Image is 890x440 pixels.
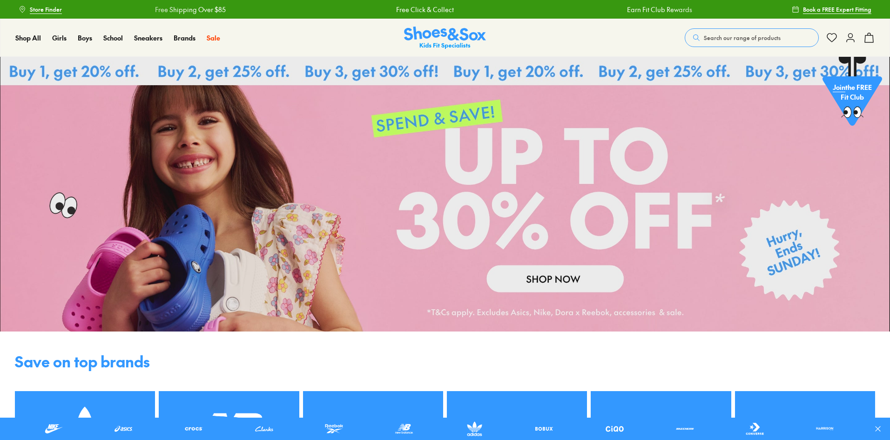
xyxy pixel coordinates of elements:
span: Shop All [15,33,41,42]
a: Brands [174,33,196,43]
a: Boys [78,33,92,43]
span: School [103,33,123,42]
span: Girls [52,33,67,42]
span: Store Finder [30,5,62,14]
a: Shoes & Sox [404,27,486,49]
p: the FREE Fit Club [823,75,882,109]
span: Brands [174,33,196,42]
button: Search our range of products [685,28,819,47]
a: Sale [207,33,220,43]
a: Earn Fit Club Rewards [627,5,692,14]
span: Join [833,82,845,92]
span: Sneakers [134,33,162,42]
span: Search our range of products [704,34,781,42]
span: Sale [207,33,220,42]
a: Free Click & Collect [396,5,453,14]
a: School [103,33,123,43]
img: SNS_Logo_Responsive.svg [404,27,486,49]
span: Book a FREE Expert Fitting [803,5,871,14]
a: Store Finder [19,1,62,18]
a: Shop All [15,33,41,43]
a: Book a FREE Expert Fitting [792,1,871,18]
a: Sneakers [134,33,162,43]
a: Jointhe FREE Fit Club [823,56,882,131]
a: Free Shipping Over $85 [155,5,225,14]
span: Boys [78,33,92,42]
a: Girls [52,33,67,43]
